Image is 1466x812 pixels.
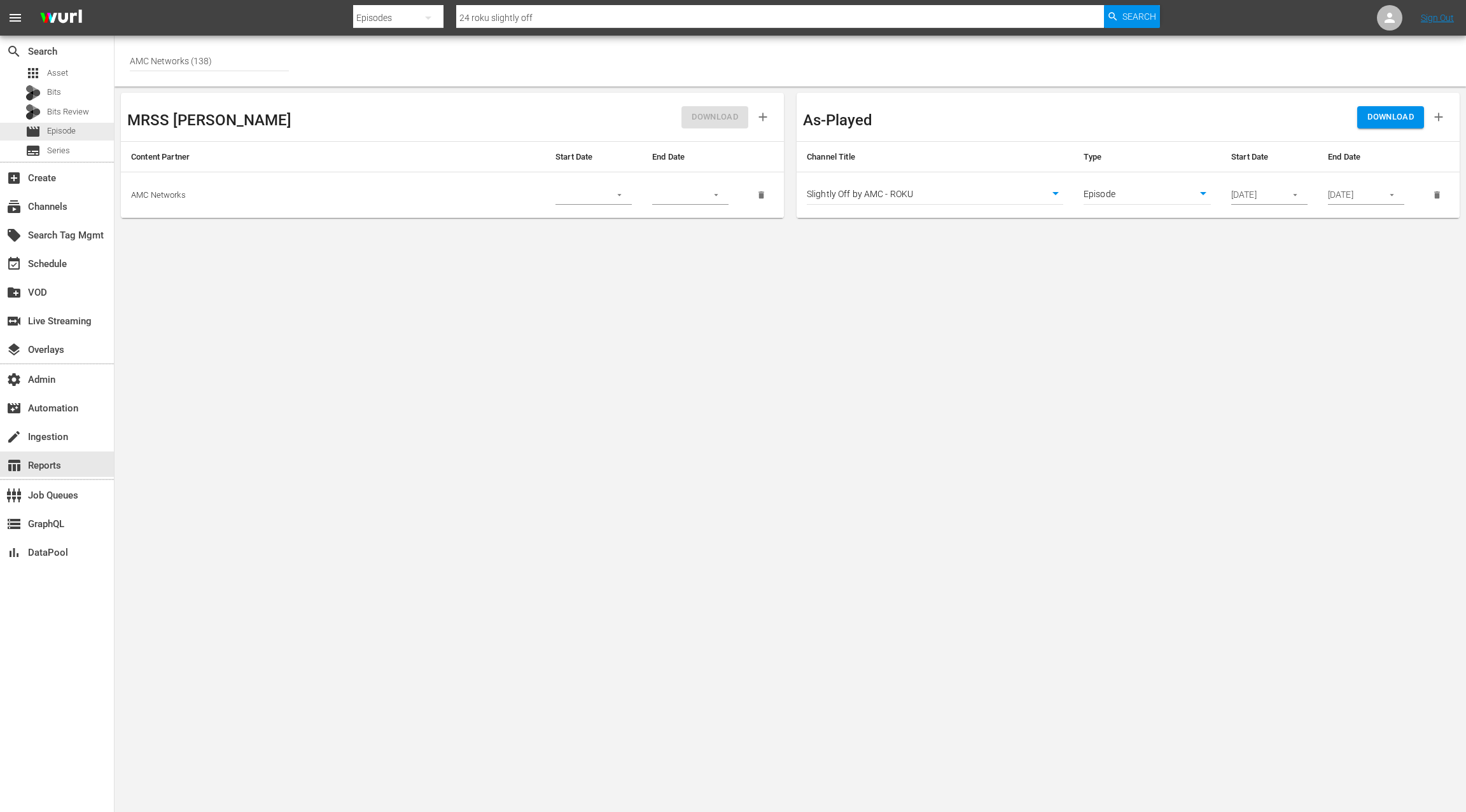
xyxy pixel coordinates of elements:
[47,144,70,157] span: Series
[1318,142,1414,172] th: End Date
[1221,142,1318,172] th: Start Date
[6,401,22,416] span: Automation
[1084,186,1211,205] div: Episode
[1421,13,1454,23] a: Sign Out
[797,142,1073,172] th: Channel Title
[6,199,22,214] span: Channels
[1073,142,1221,172] th: Type
[6,516,22,532] span: GraphQL
[127,112,291,128] h3: MRSS [PERSON_NAME]
[31,3,92,33] img: ans4CAIJ8jUAAAAAAAAAAAAAAAAAAAAAAAAgQb4GAAAAAAAAAAAAAAAAAAAAAAAAJMjXAAAAAAAAAAAAAAAAAAAAAAAAgAT5G...
[6,372,22,387] span: Admin
[6,429,22,444] span: Ingestion
[6,313,22,329] span: Live Streaming
[545,142,642,172] th: Start Date
[1104,5,1160,28] button: Search
[6,545,22,560] span: DataPool
[47,125,76,137] span: Episode
[25,104,41,120] div: Bits Review
[25,124,41,139] span: Episode
[1357,106,1424,128] button: DOWNLOAD
[6,228,22,243] span: Search Tag Mgmt
[1367,110,1414,125] span: DOWNLOAD
[1122,5,1156,28] span: Search
[47,106,89,118] span: Bits Review
[47,67,68,79] span: Asset
[1425,182,1449,207] button: delete
[47,86,61,99] span: Bits
[6,44,22,59] span: Search
[25,85,41,100] div: Bits
[8,10,23,25] span: menu
[6,170,22,186] span: Create
[803,112,872,128] h3: As-Played
[6,488,22,503] span: Job Queues
[121,142,545,172] th: Content Partner
[25,143,41,158] span: Series
[6,342,22,357] span: Overlays
[749,182,774,207] button: delete
[642,142,739,172] th: End Date
[6,285,22,300] span: VOD
[6,256,22,272] span: Schedule
[807,186,1063,205] div: Slightly Off by AMC - ROKU
[25,65,41,81] span: Asset
[121,172,545,218] td: AMC Networks
[6,458,22,473] span: Reports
